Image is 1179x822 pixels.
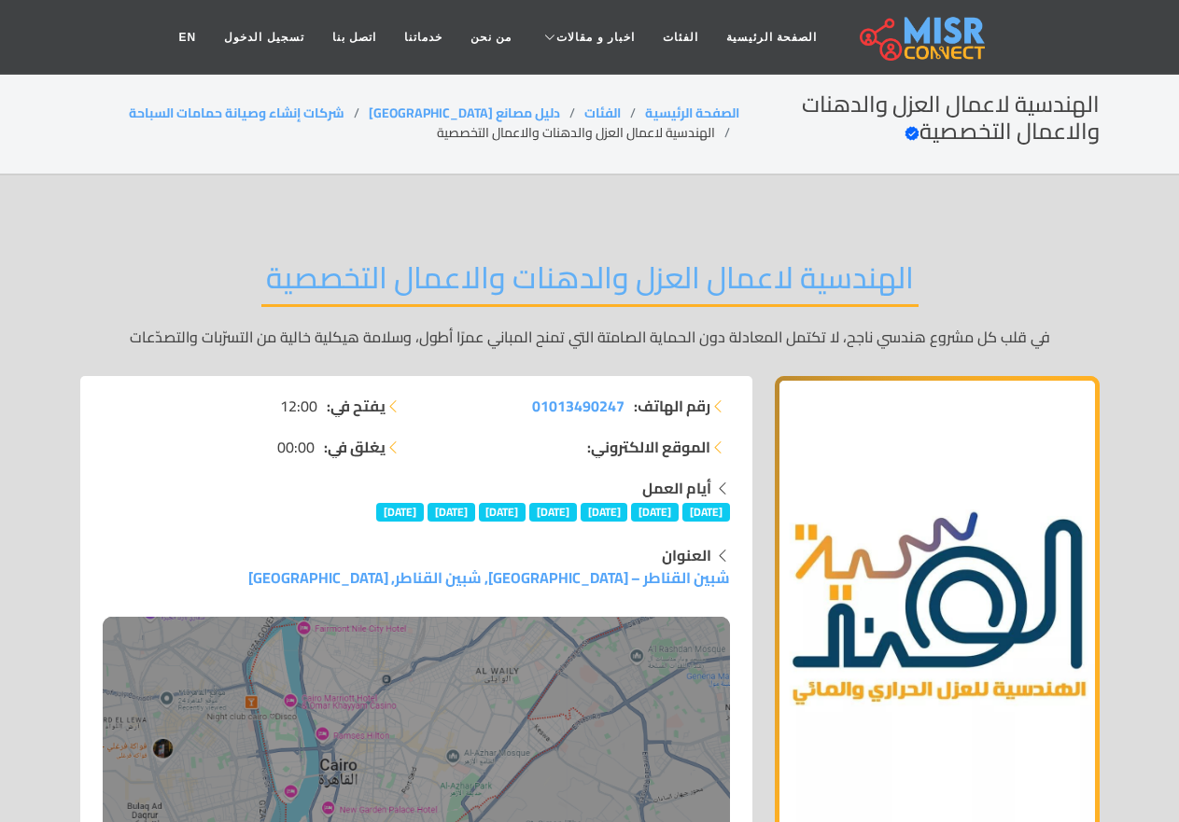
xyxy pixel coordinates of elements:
[642,474,711,502] strong: أيام العمل
[261,259,919,307] h2: الهندسية لاعمال العزل والدهنات والاعمال التخصصية
[631,503,679,522] span: [DATE]
[80,326,1100,348] p: في قلب كل مشروع هندسي ناجح، لا تكتمل المعادلة دون الحماية الصامتة التي تمنح المباني عمرًا أطول، و...
[556,29,635,46] span: اخبار و مقالات
[532,392,625,420] span: 01013490247
[428,503,475,522] span: [DATE]
[318,20,390,55] a: اتصل بنا
[634,395,710,417] strong: رقم الهاتف:
[682,503,730,522] span: [DATE]
[390,20,456,55] a: خدماتنا
[587,436,710,458] strong: الموقع الالكتروني:
[277,436,315,458] span: 00:00
[369,101,560,125] a: دليل مصانع [GEOGRAPHIC_DATA]
[210,20,317,55] a: تسجيل الدخول
[456,20,526,55] a: من نحن
[662,541,711,569] strong: العنوان
[327,395,386,417] strong: يفتح في:
[581,503,628,522] span: [DATE]
[860,14,985,61] img: main.misr_connect
[584,101,621,125] a: الفئات
[905,126,919,141] svg: Verified account
[649,20,712,55] a: الفئات
[645,101,739,125] a: الصفحة الرئيسية
[129,101,344,125] a: شركات إنشاء وصيانة حمامات السباحة
[532,395,625,417] a: 01013490247
[526,20,649,55] a: اخبار و مقالات
[324,436,386,458] strong: يغلق في:
[739,91,1099,146] h2: الهندسية لاعمال العزل والدهنات والاعمال التخصصية
[712,20,831,55] a: الصفحة الرئيسية
[165,20,211,55] a: EN
[280,395,317,417] span: 12:00
[479,503,526,522] span: [DATE]
[437,123,739,143] li: الهندسية لاعمال العزل والدهنات والاعمال التخصصية
[376,503,424,522] span: [DATE]
[529,503,577,522] span: [DATE]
